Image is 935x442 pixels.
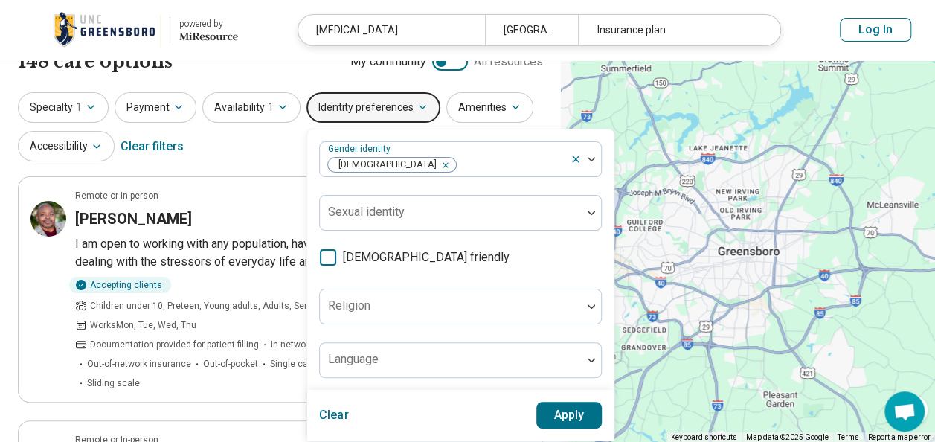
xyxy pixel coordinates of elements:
[53,12,161,48] img: UNC Greensboro
[298,15,485,45] div: [MEDICAL_DATA]
[268,100,274,115] span: 1
[76,100,82,115] span: 1
[474,53,543,71] span: All resources
[90,338,259,351] span: Documentation provided for patient filling
[536,402,603,429] button: Apply
[87,357,191,371] span: Out-of-network insurance
[319,402,349,429] button: Clear
[18,131,115,161] button: Accessibility
[179,17,238,31] div: powered by
[343,249,510,266] span: [DEMOGRAPHIC_DATA] friendly
[90,299,377,313] span: Children under 10, Preteen, Young adults, Adults, Seniors (65 or older)
[18,49,173,74] h1: 148 care options
[270,357,366,371] span: Single case agreement
[328,158,441,172] span: [DEMOGRAPHIC_DATA]
[328,298,370,313] label: Religion
[75,235,530,271] p: I am open to working with any population, having a special place and advocacy for those dealing w...
[121,129,184,164] div: Clear filters
[75,189,158,202] p: Remote or In-person
[485,15,579,45] div: [GEOGRAPHIC_DATA], [GEOGRAPHIC_DATA]
[840,18,911,42] button: Log In
[328,205,405,219] label: Sexual identity
[202,92,301,123] button: Availability1
[884,391,925,432] div: Open chat
[90,318,196,332] span: Works Mon, Tue, Wed, Thu
[203,357,258,371] span: Out-of-pocket
[18,92,109,123] button: Specialty1
[69,277,171,293] div: Accepting clients
[446,92,533,123] button: Amenities
[328,144,393,154] label: Gender identity
[838,433,859,441] a: Terms (opens in new tab)
[271,338,357,351] span: In-network insurance
[115,92,196,123] button: Payment
[306,92,440,123] button: Identity preferences
[350,53,426,71] span: My community
[868,433,931,441] a: Report a map error
[578,15,765,45] div: Insurance plan
[328,352,379,366] label: Language
[24,12,238,48] a: UNC Greensboropowered by
[75,208,192,229] h3: [PERSON_NAME]
[746,433,829,441] span: Map data ©2025 Google
[87,377,140,390] span: Sliding scale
